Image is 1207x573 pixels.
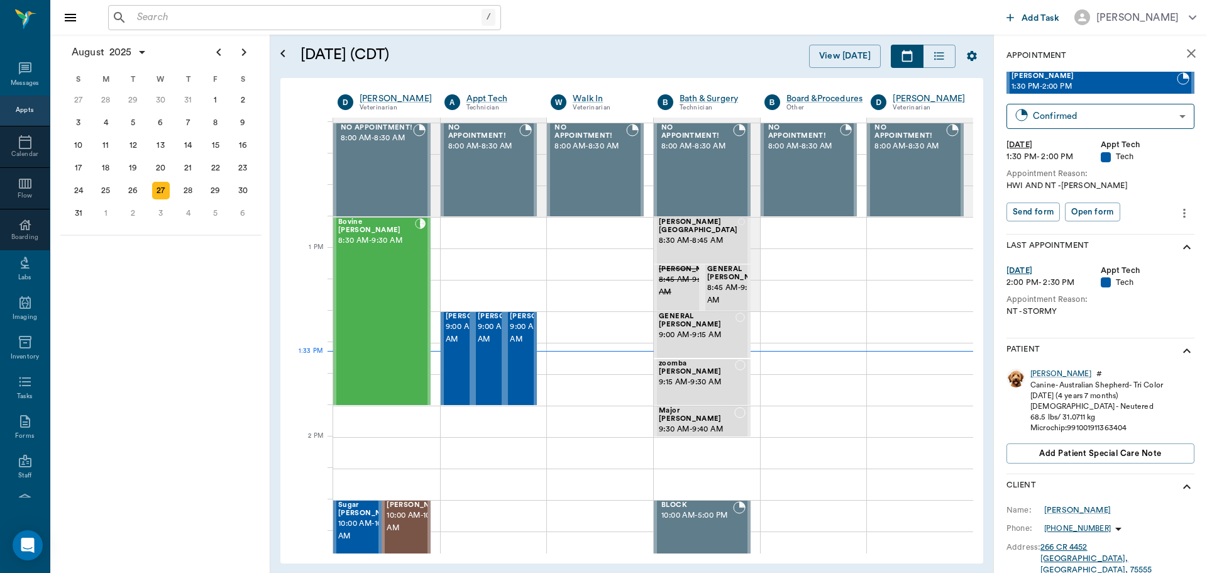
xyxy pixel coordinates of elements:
a: [PERSON_NAME] [1044,504,1111,516]
div: Today, Wednesday, August 27, 2025 [152,182,170,199]
span: NO APPOINTMENT! [554,124,626,140]
div: 1 PM [290,241,323,272]
div: NT -STORMY [1006,306,1194,318]
div: Friday, August 8, 2025 [207,114,224,131]
div: Tech [1101,277,1195,289]
div: 1:30 PM - 2:00 PM [1006,151,1101,163]
div: Veterinarian [360,103,432,113]
div: Friday, August 29, 2025 [207,182,224,199]
button: Open calendar [275,30,290,78]
button: Send form [1006,203,1060,222]
div: / [482,9,495,26]
button: more [1174,203,1194,224]
div: B [658,94,673,110]
div: NOT_CONFIRMED, 9:15 AM - 9:30 AM [654,359,751,406]
div: Appts [16,106,33,115]
div: NOT_CONFIRMED, 9:30 AM - 9:40 AM [654,406,751,437]
span: 8:00 AM - 8:30 AM [554,140,626,153]
div: Thursday, September 4, 2025 [179,204,197,222]
span: 1:30 PM - 2:00 PM [1011,81,1177,93]
span: 8:45 AM - 9:00 AM [659,274,722,299]
div: Bath & Surgery [680,92,746,105]
a: Board &Procedures [786,92,863,105]
span: [PERSON_NAME][GEOGRAPHIC_DATA] [659,218,738,235]
span: Bovine [PERSON_NAME] [338,218,415,235]
div: M [92,70,120,89]
span: NO APPOINTMENT! [661,124,733,140]
div: CHECKED_IN, 8:30 AM - 9:30 AM [333,217,431,406]
div: Phone: [1006,523,1044,534]
a: Walk In [573,92,639,105]
div: BOOKED, 8:00 AM - 8:30 AM [654,123,751,217]
div: Saturday, August 9, 2025 [234,114,251,131]
div: F [202,70,229,89]
span: Major [PERSON_NAME] [659,407,734,423]
div: Imaging [13,313,37,322]
div: T [119,70,147,89]
p: Client [1006,479,1036,494]
span: 8:00 AM - 8:30 AM [874,140,946,153]
p: Appointment [1006,50,1066,62]
div: Thursday, August 14, 2025 [179,136,197,154]
span: 8:00 AM - 8:30 AM [448,140,520,153]
div: [PERSON_NAME] [893,92,965,105]
div: Address: [1006,542,1040,553]
h5: [DATE] (CDT) [300,45,594,65]
span: 10:00 AM - 5:00 PM [661,509,733,522]
div: CANCELED, 8:45 AM - 9:00 AM [654,264,702,311]
div: Open Intercom Messenger [13,530,43,560]
span: 9:00 AM - 9:30 AM [510,321,573,346]
button: Add Task [1001,6,1064,29]
div: Saturday, September 6, 2025 [234,204,251,222]
div: CHECKED_OUT, 9:00 AM - 9:30 AM [441,311,473,406]
div: BOOKED, 8:00 AM - 8:30 AM [441,123,537,217]
div: Messages [11,79,40,88]
div: Monday, August 18, 2025 [97,159,114,177]
div: Saturday, August 30, 2025 [234,182,251,199]
div: D [871,94,886,110]
span: NO APPOINTMENT! [341,124,413,132]
div: Technician [466,103,532,113]
div: Tuesday, July 29, 2025 [124,91,142,109]
button: close [1179,41,1204,66]
div: Friday, September 5, 2025 [207,204,224,222]
div: Veterinarian [893,103,965,113]
div: Friday, August 22, 2025 [207,159,224,177]
span: 9:30 AM - 9:40 AM [659,423,734,436]
span: NO APPOINTMENT! [768,124,840,140]
div: Wednesday, August 13, 2025 [152,136,170,154]
span: August [69,43,107,61]
div: S [229,70,256,89]
span: 8:00 AM - 8:30 AM [661,140,733,153]
div: 2 PM [290,430,323,461]
div: Tuesday, August 5, 2025 [124,114,142,131]
div: BOOKED, 8:00 AM - 8:30 AM [333,123,431,217]
div: Veterinarian [573,103,639,113]
a: [PERSON_NAME] [360,92,432,105]
button: August2025 [65,40,153,65]
div: Tuesday, September 2, 2025 [124,204,142,222]
span: 2025 [107,43,135,61]
span: BLOCK [661,501,733,509]
span: 8:30 AM - 8:45 AM [659,235,738,247]
div: Forms [15,431,34,441]
input: Search [132,9,482,26]
div: CHECKED_OUT, 9:00 AM - 9:30 AM [505,311,537,406]
div: S [65,70,92,89]
span: GENERAL [PERSON_NAME] [659,313,736,329]
span: 8:00 AM - 8:30 AM [341,132,413,145]
div: Tuesday, August 19, 2025 [124,159,142,177]
div: Tasks [17,392,33,401]
div: [DATE] [1006,139,1101,151]
div: 2:00 PM - 2:30 PM [1006,277,1101,289]
div: Monday, August 11, 2025 [97,136,114,154]
div: 68.5 lbs / 31.0711 kg [1030,412,1163,423]
div: Sunday, August 10, 2025 [70,136,87,154]
span: [PERSON_NAME] [446,313,509,321]
div: Other [786,103,863,113]
span: NO APPOINTMENT! [874,124,946,140]
div: [PERSON_NAME] [1030,369,1091,379]
div: NOT_CONFIRMED, 9:00 AM - 9:15 AM [654,311,751,359]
